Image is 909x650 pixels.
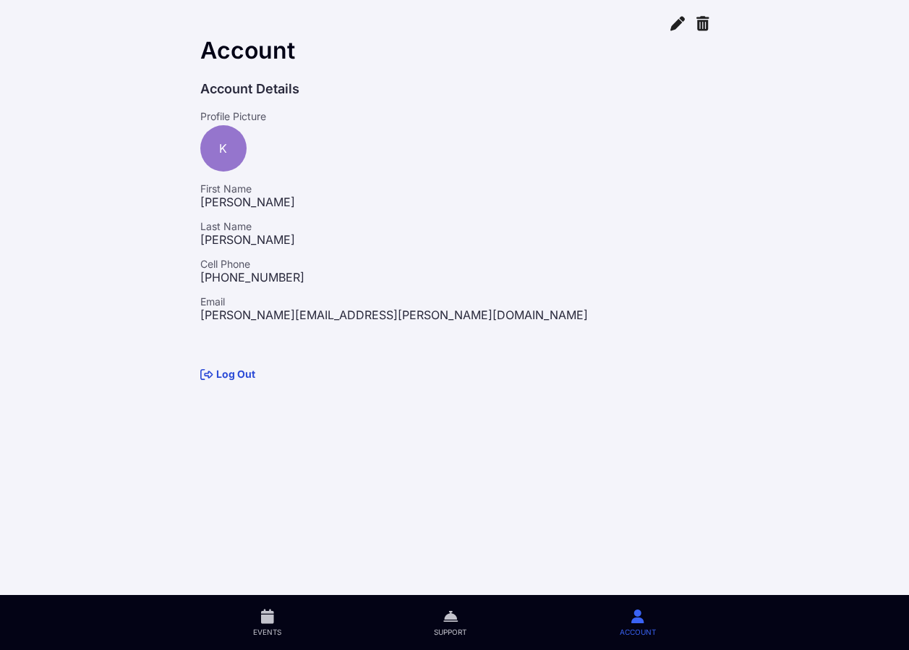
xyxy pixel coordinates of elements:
[200,258,709,270] p: Cell Phone
[177,595,358,650] a: Events
[219,141,227,156] span: K
[200,296,709,308] p: Email
[200,221,709,232] p: Last Name
[200,37,709,64] div: Account
[200,79,709,99] p: Account Details
[200,368,255,380] a: Log Out
[200,308,709,322] p: [PERSON_NAME][EMAIL_ADDRESS][PERSON_NAME][DOMAIN_NAME]
[543,595,732,650] a: Account
[200,270,709,284] p: [PHONE_NUMBER]
[620,627,656,637] span: Account
[200,183,709,195] p: First Name
[358,595,543,650] a: Support
[253,627,281,637] span: Events
[200,111,709,122] p: Profile Picture
[200,195,709,209] p: [PERSON_NAME]
[434,627,466,637] span: Support
[200,232,709,247] p: [PERSON_NAME]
